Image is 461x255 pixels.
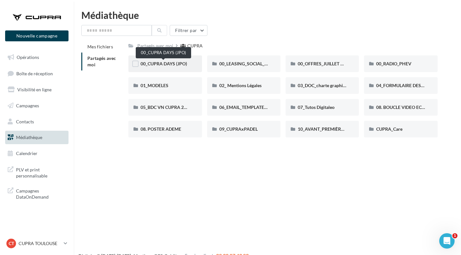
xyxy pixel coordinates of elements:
span: CT [9,240,14,247]
a: Contacts [4,115,70,128]
span: Médiathèque [16,135,42,140]
button: Nouvelle campagne [5,30,69,41]
span: 00_RADIO_PHEV [376,61,411,66]
span: 06_EMAIL_TEMPLATE HTML CUPRA [219,104,294,110]
a: PLV et print personnalisable [4,163,70,182]
a: Opérations [4,51,70,64]
span: Mes fichiers [87,44,113,49]
span: PLV et print personnalisable [16,165,66,179]
span: Campagnes [16,103,39,108]
span: 05_BDC VN CUPRA 2024 [141,104,191,110]
span: Contacts [16,119,34,124]
a: Visibilité en ligne [4,83,70,96]
div: Médiathèque [81,10,453,20]
span: 03_DOC_charte graphique et GUIDELINES [298,83,382,88]
span: 10_AVANT_PREMIÈRES_CUPRA (VENTES PRIVEES) [298,126,402,132]
span: CUPRA_Care [376,126,402,132]
span: 07_Tutos Digitaleo [298,104,335,110]
span: 00_OFFRES_JUILLET AOÛT [298,61,353,66]
a: Campagnes DataOnDemand [4,184,70,203]
iframe: Intercom live chat [439,233,455,249]
span: Boîte de réception [16,70,53,76]
div: Partagés avec moi [137,43,173,49]
span: 1 [452,233,457,238]
span: Partagés avec moi [87,55,116,67]
span: Visibilité en ligne [17,87,52,92]
a: Boîte de réception [4,67,70,80]
span: 08. POSTER ADEME [141,126,181,132]
span: 09_CUPRAxPADEL [219,126,258,132]
p: CUPRA TOULOUSE [19,240,61,247]
span: 00_CUPRA DAYS (JPO) [141,61,187,66]
a: Campagnes [4,99,70,112]
button: Filtrer par [170,25,207,36]
span: Calendrier [16,151,37,156]
span: Campagnes DataOnDemand [16,186,66,200]
span: 00_LEASING_SOCIAL_ÉLECTRIQUE [219,61,291,66]
div: CUPRA [187,43,203,49]
div: 00_CUPRA DAYS (JPO) [136,47,191,58]
a: CT CUPRA TOULOUSE [5,237,69,250]
a: Médiathèque [4,131,70,144]
span: 01_MODELES [141,83,168,88]
span: Opérations [17,54,39,60]
span: 08. BOUCLE VIDEO ECRAN SHOWROOM [376,104,461,110]
span: 02_ Mentions Légales [219,83,262,88]
a: Calendrier [4,147,70,160]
